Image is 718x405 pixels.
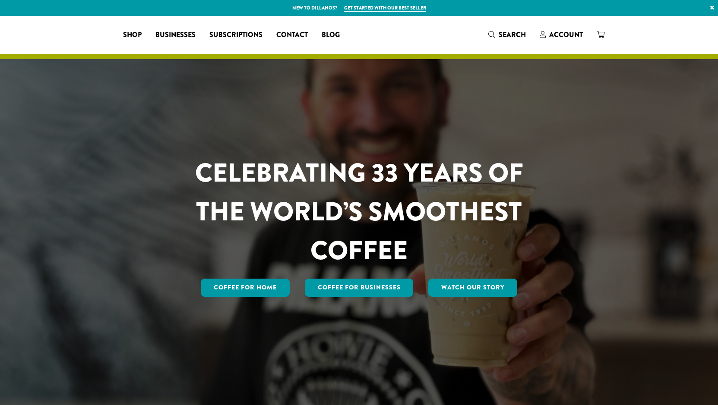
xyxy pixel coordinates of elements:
[155,30,196,41] span: Businesses
[481,28,533,42] a: Search
[123,30,142,41] span: Shop
[322,30,340,41] span: Blog
[201,279,290,297] a: Coffee for Home
[499,30,526,40] span: Search
[170,154,549,270] h1: CELEBRATING 33 YEARS OF THE WORLD’S SMOOTHEST COFFEE
[116,28,149,42] a: Shop
[209,30,263,41] span: Subscriptions
[428,279,517,297] a: Watch Our Story
[276,30,308,41] span: Contact
[549,30,583,40] span: Account
[305,279,414,297] a: Coffee For Businesses
[344,4,426,12] a: Get started with our best seller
